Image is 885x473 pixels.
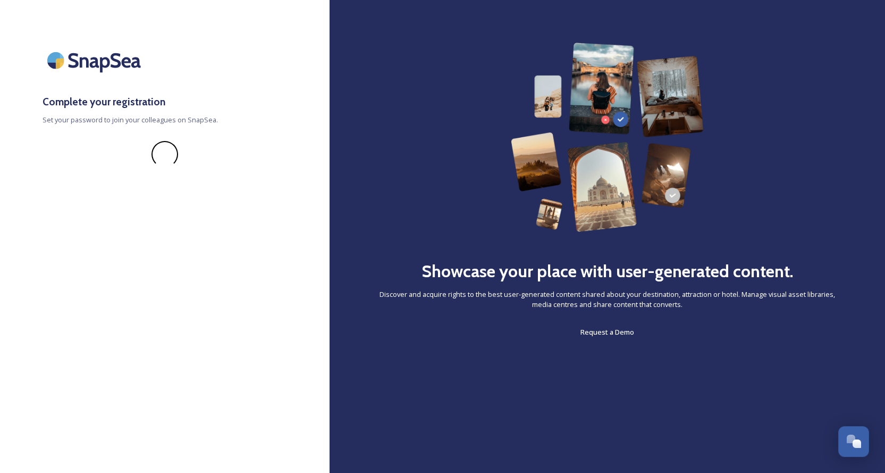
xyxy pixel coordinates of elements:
[838,426,869,457] button: Open Chat
[43,94,287,110] h3: Complete your registration
[43,115,287,125] span: Set your password to join your colleagues on SnapSea.
[372,289,842,310] span: Discover and acquire rights to the best user-generated content shared about your destination, att...
[580,326,634,338] a: Request a Demo
[43,43,149,78] img: SnapSea Logo
[511,43,704,232] img: 63b42ca75bacad526042e722_Group%20154-p-800.png
[422,259,794,284] h2: Showcase your place with user-generated content.
[580,327,634,337] span: Request a Demo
